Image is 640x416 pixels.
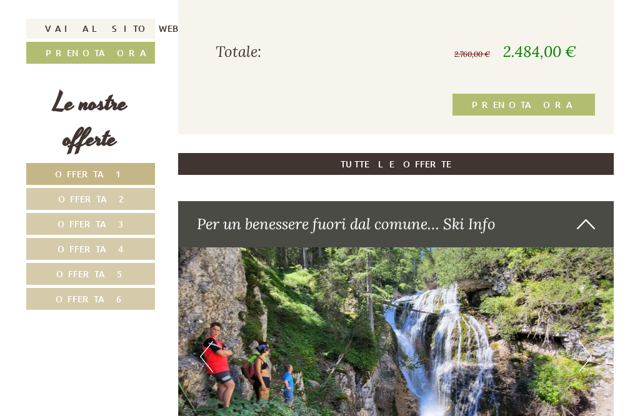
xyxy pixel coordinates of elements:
span: 2.760,00 € [454,49,490,59]
span: Offerta 6 [56,293,126,305]
button: Next [579,341,592,372]
a: TUTTE LE OFFERTE [178,153,614,175]
div: Totale: [206,41,396,62]
a: Prenota ora [452,94,595,116]
span: Offerta 5 [56,268,125,280]
span: Offerta 2 [58,193,124,205]
span: 2.484,00 € [503,42,576,61]
div: Per un benessere fuori dal comune… Ski Info [178,201,614,247]
a: Prenota ora [26,42,155,64]
a: Vai al sito web [26,19,155,39]
span: Offerta 3 [57,218,124,230]
span: Offerta 4 [57,243,124,255]
div: Le nostre offerte [26,86,155,157]
span: Offerta 1 [55,168,127,180]
button: Previous [200,341,213,372]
